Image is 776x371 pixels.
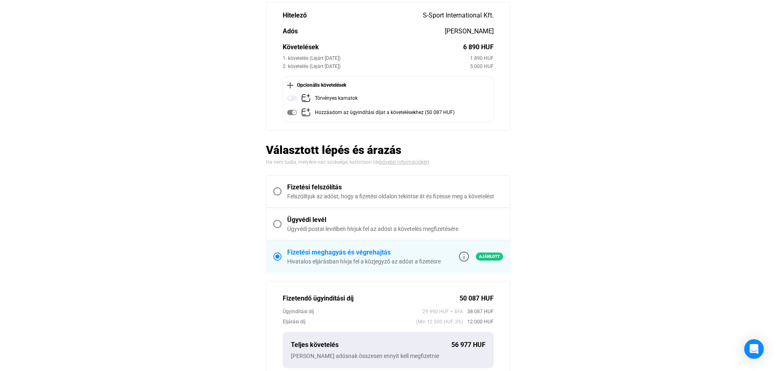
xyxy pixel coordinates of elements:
[459,294,494,303] div: 50 087 HUF
[283,294,459,303] div: Fizetendő ügyindítási díj
[315,108,455,118] div: Hozzáadom az ügyindítási díjat a követelésekhez (50 087 HUF)
[463,42,494,52] div: 6 890 HUF
[470,62,494,70] div: 5 000 HUF
[287,82,293,88] img: plus-black
[470,54,494,62] div: 1 890 HUF
[287,225,503,233] div: Ügyvédi postai levélben hívjuk fel az adóst a követelés megfizetésére
[287,81,489,89] div: Opcionális követelések
[380,159,429,165] a: bővebb információkért
[283,42,463,52] div: Követelések
[301,108,311,117] img: add-claim
[287,248,441,257] div: Fizetési meghagyás és végrehajtás
[463,307,494,316] span: 38 087 HUF
[451,340,486,350] div: 56 977 HUF
[283,62,470,70] div: 2. követelés (Lejárt [DATE])
[287,215,503,225] div: Ügyvédi levél
[463,318,494,326] span: 12 000 HUF
[445,26,494,36] div: [PERSON_NAME]
[291,340,451,350] div: Teljes követelés
[287,182,503,192] div: Fizetési felszólítás
[459,252,503,261] a: info-grey-outlineAjánlott
[315,93,358,103] div: Törvényes kamatok
[287,108,297,117] img: toggle-on-disabled
[287,257,441,266] div: Hivatalos eljárásban hívja fel a közjegyző az adóst a fizetésre
[266,159,380,165] span: Ha nem tudja, melyikre van szüksége, kattintson ide
[291,352,486,360] div: [PERSON_NAME] adósnak összesen ennyit kell megfizetnie
[301,93,311,103] img: add-claim
[283,307,422,316] div: Ügyindítási díj
[266,143,510,157] h2: Választott lépés és árazás
[476,252,503,261] span: Ajánlott
[287,192,503,200] div: Felszólítjuk az adóst, hogy a fizetési oldalon tekintse át és fizesse meg a követelést
[283,11,423,20] div: Hitelező
[422,307,463,316] span: 29 990 HUF + ÁFA
[287,93,297,103] img: toggle-off
[459,252,469,261] img: info-grey-outline
[283,26,445,36] div: Adós
[744,339,764,359] div: Open Intercom Messenger
[283,318,416,326] div: Eljárási díj
[283,54,470,62] div: 1. követelés (Lejárt [DATE])
[423,11,494,20] div: S-Sport International Kft.
[416,318,463,326] span: (Min 12 000 HUF, 3%)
